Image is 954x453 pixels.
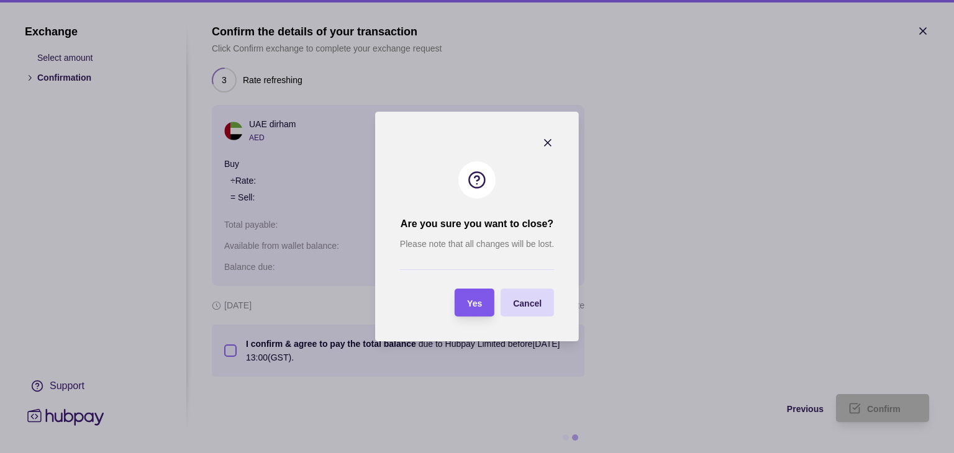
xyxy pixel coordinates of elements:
[513,298,542,308] span: Cancel
[455,289,494,316] button: Yes
[401,217,553,231] h2: Are you sure you want to close?
[467,298,482,308] span: Yes
[400,237,554,251] p: Please note that all changes will be lost.
[501,289,554,316] button: Cancel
